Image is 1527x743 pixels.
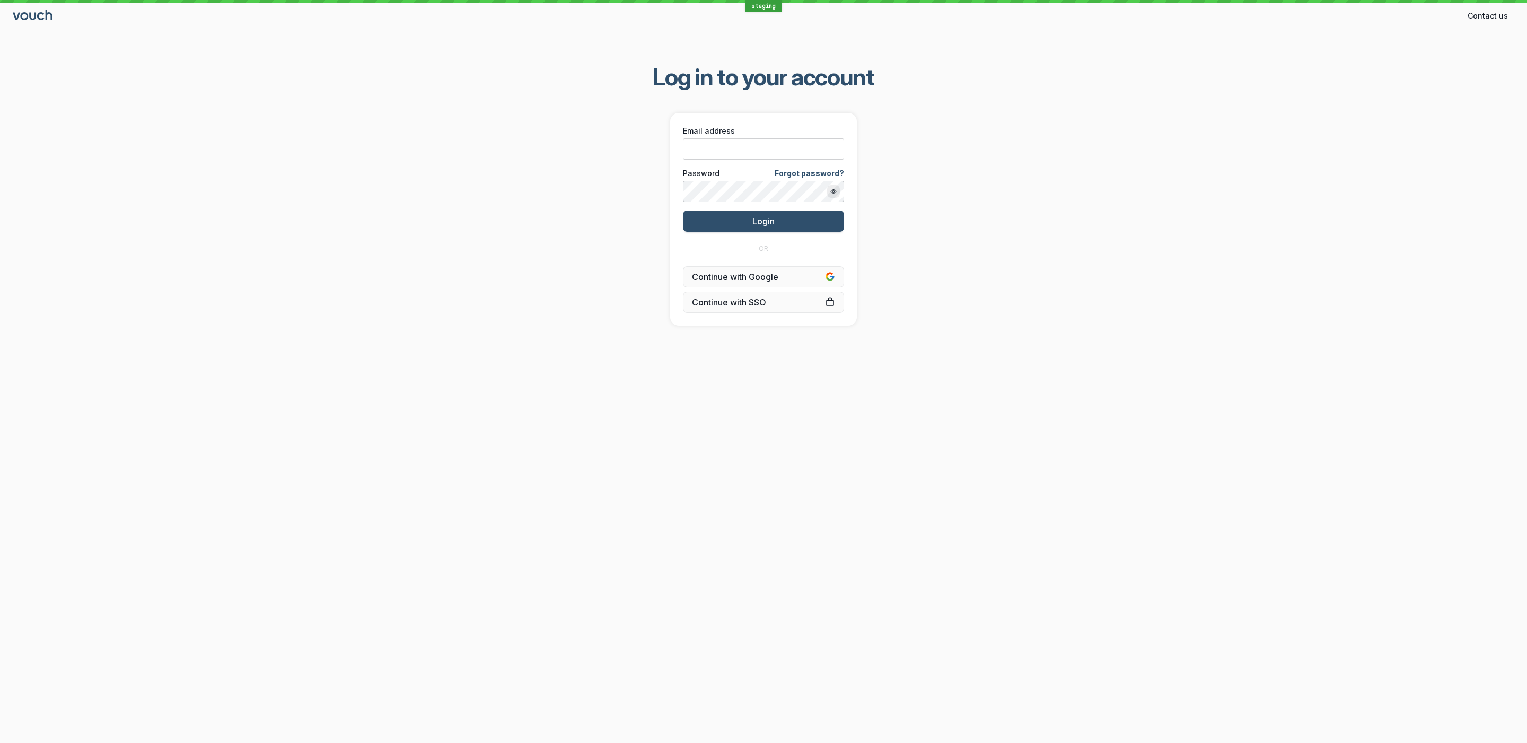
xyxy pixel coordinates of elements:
button: Login [683,211,844,232]
span: Login [752,216,775,226]
button: Contact us [1461,7,1514,24]
span: Email address [683,126,735,136]
span: Contact us [1468,11,1508,21]
span: Password [683,168,719,179]
span: Continue with SSO [692,297,835,308]
button: Show password [827,185,840,198]
a: Forgot password? [775,168,844,179]
span: Continue with Google [692,272,835,282]
button: Continue with Google [683,266,844,287]
a: Continue with SSO [683,292,844,313]
span: OR [759,244,768,253]
span: Log in to your account [653,62,874,92]
a: Go to sign in [13,12,54,21]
